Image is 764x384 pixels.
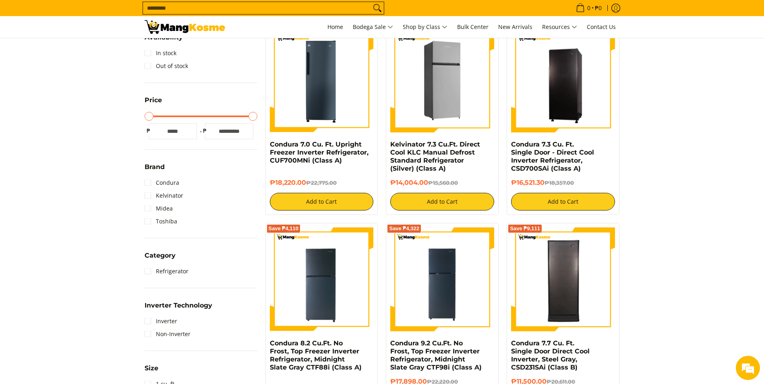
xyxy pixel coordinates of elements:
[270,29,374,132] img: Condura 7.0 Cu. Ft. Upright Freezer Inverter Refrigerator, CUF700MNi (Class A)
[583,16,620,38] a: Contact Us
[47,101,111,183] span: We're online!
[145,302,212,309] span: Inverter Technology
[390,339,482,371] a: Condura 9.2 Cu.Ft. No Frost, Top Freezer Inverter Refrigerator, Midnight Slate Gray CTF98i (Class A)
[145,302,212,315] summary: Open
[403,22,447,32] span: Shop by Class
[457,23,489,31] span: Bulk Center
[145,127,153,135] span: ₱
[145,365,158,372] span: Size
[270,339,362,371] a: Condura 8.2 Cu.Ft. No Frost, Top Freezer Inverter Refrigerator, Midnight Slate Gray CTF88i (Class A)
[132,4,151,23] div: Minimize live chat window
[323,16,347,38] a: Home
[353,22,393,32] span: Bodega Sale
[542,22,577,32] span: Resources
[145,202,173,215] a: Midea
[498,23,532,31] span: New Arrivals
[453,16,493,38] a: Bulk Center
[586,5,592,11] span: 0
[201,127,209,135] span: ₱
[371,2,384,14] button: Search
[270,179,374,187] h6: ₱18,220.00
[390,29,494,132] img: Kelvinator 7.3 Cu.Ft. Direct Cool KLC Manual Defrost Standard Refrigerator (Silver) (Class A) - 0
[233,16,620,38] nav: Main Menu
[390,227,494,331] img: Condura 9.2 Cu.Ft. No Frost, Top Freezer Inverter Refrigerator, Midnight Slate Gray CTF98i (Class A)
[145,47,176,60] a: In stock
[349,16,397,38] a: Bodega Sale
[510,226,540,231] span: Save ₱9,111
[145,97,162,109] summary: Open
[145,328,190,341] a: Non-Inverter
[270,227,374,331] img: Condura 8.2 Cu.Ft. No Frost, Top Freezer Inverter Refrigerator, Midnight Slate Gray CTF88i (Class A)
[269,226,299,231] span: Save ₱4,110
[390,179,494,187] h6: ₱14,004.00
[511,339,590,371] a: Condura 7.7 Cu. Ft. Single Door Direct Cool Inverter, Steel Gray, CSD231SAi (Class B)
[145,176,179,189] a: Condura
[390,140,480,172] a: Kelvinator 7.3 Cu.Ft. Direct Cool KLC Manual Defrost Standard Refrigerator (Silver) (Class A)
[270,193,374,211] button: Add to Cart
[594,5,603,11] span: ₱0
[145,60,188,72] a: Out of stock
[145,97,162,103] span: Price
[574,4,604,12] span: •
[545,180,574,186] del: ₱18,357.00
[494,16,536,38] a: New Arrivals
[390,193,494,211] button: Add to Cart
[145,20,225,34] img: Bodega Sale Refrigerator l Mang Kosme: Home Appliances Warehouse Sale
[145,164,165,170] span: Brand
[145,365,158,378] summary: Open
[389,226,419,231] span: Save ₱4,322
[145,265,188,278] a: Refrigerator
[145,189,183,202] a: Kelvinator
[538,16,581,38] a: Resources
[145,252,176,259] span: Category
[511,193,615,211] button: Add to Cart
[327,23,343,31] span: Home
[511,140,594,172] a: Condura 7.3 Cu. Ft. Single Door - Direct Cool Inverter Refrigerator, CSD700SAi (Class A)
[306,180,337,186] del: ₱22,775.00
[511,30,615,131] img: Condura 7.3 Cu. Ft. Single Door - Direct Cool Inverter Refrigerator, CSD700SAi (Class A)
[145,252,176,265] summary: Open
[145,34,183,41] span: Availability
[42,45,135,56] div: Chat with us now
[511,179,615,187] h6: ₱16,521.30
[145,34,183,47] summary: Open
[270,140,369,164] a: Condura 7.0 Cu. Ft. Upright Freezer Inverter Refrigerator, CUF700MNi (Class A)
[511,229,615,330] img: Condura 7.7 Cu. Ft. Single Door Direct Cool Inverter, Steel Gray, CSD231SAi (Class B)
[145,215,177,228] a: Toshiba
[145,164,165,176] summary: Open
[4,220,153,248] textarea: Type your message and hit 'Enter'
[587,23,616,31] span: Contact Us
[145,315,177,328] a: Inverter
[399,16,451,38] a: Shop by Class
[428,180,458,186] del: ₱15,560.00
